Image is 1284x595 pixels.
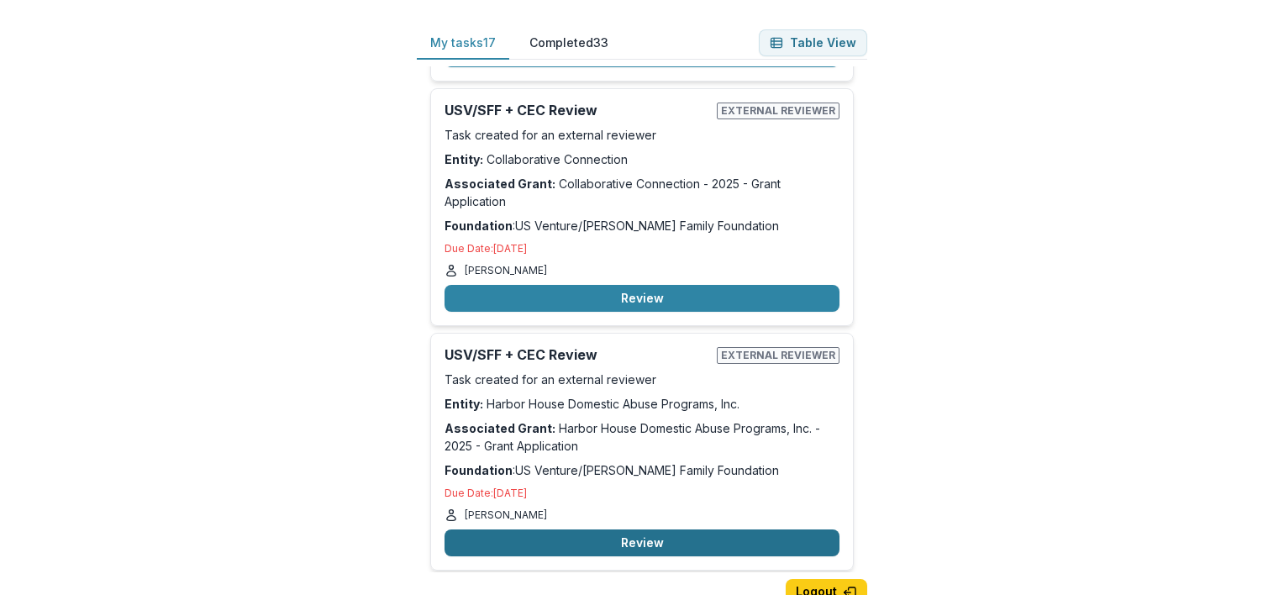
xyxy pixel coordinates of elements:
h2: USV/SFF + CEC Review [445,347,710,363]
strong: Entity: [445,397,483,411]
button: Review [445,285,839,312]
p: Due Date: [DATE] [445,241,839,256]
p: Task created for an external reviewer [445,126,839,144]
button: Review [445,529,839,556]
p: Collaborative Connection - 2025 - Grant Application [445,175,839,210]
span: External reviewer [717,103,839,119]
button: Table View [759,29,867,56]
strong: Associated Grant: [445,421,555,435]
button: My tasks 17 [417,27,509,60]
p: : US Venture/[PERSON_NAME] Family Foundation [445,217,839,234]
strong: Foundation [445,219,513,233]
p: : US Venture/[PERSON_NAME] Family Foundation [445,461,839,479]
p: [PERSON_NAME] [465,263,547,278]
p: Harbor House Domestic Abuse Programs, Inc. [445,395,839,413]
strong: Foundation [445,463,513,477]
strong: Entity: [445,152,483,166]
button: Completed 33 [516,27,622,60]
p: Task created for an external reviewer [445,371,839,388]
p: Due Date: [DATE] [445,486,839,501]
span: External reviewer [717,347,839,364]
p: Harbor House Domestic Abuse Programs, Inc. - 2025 - Grant Application [445,419,839,455]
p: Collaborative Connection [445,150,839,168]
h2: USV/SFF + CEC Review [445,103,710,118]
p: [PERSON_NAME] [465,508,547,523]
strong: Associated Grant: [445,176,555,191]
